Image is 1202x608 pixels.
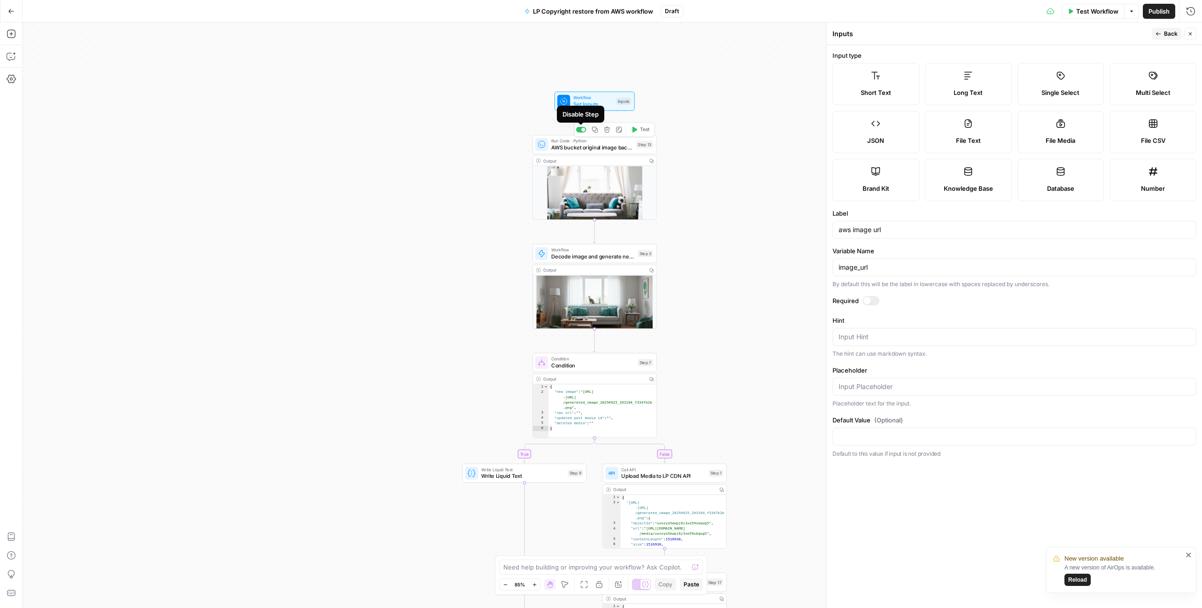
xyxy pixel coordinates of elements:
[680,578,703,591] button: Paste
[839,263,1190,272] input: aws_image_url
[1068,576,1087,584] span: Reload
[832,296,1196,305] label: Required
[616,98,631,105] div: Inputs
[956,136,981,145] span: File Text
[603,500,621,521] div: 2
[638,250,653,257] div: Step 3
[616,500,620,505] span: Toggle code folding, rows 2 through 11
[621,472,705,480] span: Upload Media to LP CDN API
[1143,4,1175,19] button: Publish
[1064,554,1124,563] span: New version available
[533,390,548,410] div: 2
[603,537,621,542] div: 5
[544,384,548,390] span: Toggle code folding, rows 1 through 6
[1076,7,1118,16] span: Test Workflow
[1141,184,1165,193] span: Number
[832,209,1196,218] label: Label
[523,438,594,463] g: Edge from step_7 to step_9
[568,469,583,476] div: Step 9
[533,384,548,390] div: 1
[832,399,1196,408] div: Placeholder text for the input.
[481,472,564,480] span: Write Liquid Text
[562,109,599,119] div: Disable Step
[832,29,1149,39] div: Inputs
[594,438,666,463] g: Edge from step_7 to step_1
[532,244,656,329] div: WorkflowDecode image and generate new one with ImagenStep 3Output
[832,51,1196,60] label: Input type
[603,495,621,500] div: 1
[655,578,676,591] button: Copy
[515,581,525,588] span: 85%
[621,467,705,473] span: Call API
[640,126,649,133] span: Test
[532,92,656,111] div: WorkflowSet InputsInputs
[863,184,889,193] span: Brand Kit
[551,252,634,260] span: Decode image and generate new one with Imagen
[832,415,1196,425] label: Default Value
[543,267,644,273] div: Output
[874,415,903,425] span: (Optional)
[613,595,714,602] div: Output
[543,158,644,164] div: Output
[832,366,1196,375] label: Placeholder
[832,246,1196,256] label: Variable Name
[533,7,653,16] span: LP Copyright restore from AWS workflow
[573,94,613,101] span: Workflow
[1064,574,1091,586] button: Reload
[602,464,726,549] div: Call APIUpload Media to LP CDN APIStep 1Output{ "[URL] -[URL] /generated_image_20250925_203104_f3...
[839,225,1190,234] input: Input Label
[684,580,699,589] span: Paste
[573,100,613,108] span: Set Inputs
[832,280,1196,288] div: By default this will be the label in lowercase with spaces replaced by underscores.
[1136,88,1171,97] span: Multi Select
[551,247,634,253] span: Workflow
[603,542,621,547] div: 6
[1148,7,1170,16] span: Publish
[867,136,884,145] span: JSON
[658,580,672,589] span: Copy
[1141,136,1165,145] span: File CSV
[533,426,548,431] div: 6
[1047,184,1074,193] span: Database
[603,521,621,526] div: 3
[551,361,634,369] span: Condition
[532,353,656,438] div: ConditionConditionStep 7Output{ "new image":"[URL] -[URL] /generated_image_20250925_203104_f3347b...
[1164,30,1178,38] span: Back
[1064,563,1183,586] div: A new version of AirOps is available.
[706,578,723,585] div: Step 17
[533,166,656,230] img: rig3fv1t4mdlna7guyif.jpg
[551,143,633,151] span: AWS bucket original image backup Run Code
[839,382,1190,391] input: Input Placeholder
[532,135,656,220] div: Run Code · PythonAWS bucket original image backup Run CodeStep 13TestOutput
[861,88,891,97] span: Short Text
[636,141,653,148] div: Step 13
[593,329,596,352] g: Edge from step_3 to step_7
[944,184,993,193] span: Knowledge Base
[628,125,653,135] button: Test
[709,469,723,476] div: Step 1
[832,449,1196,459] p: Default to this value if input is not provided
[462,464,586,483] div: Write Liquid TextWrite Liquid TextStep 9
[551,356,634,362] span: Condition
[593,220,596,243] g: Edge from step_13 to step_3
[1152,28,1181,40] button: Back
[638,359,653,366] div: Step 7
[603,526,621,537] div: 4
[613,486,714,493] div: Output
[954,88,983,97] span: Long Text
[533,415,548,421] div: 4
[533,421,548,426] div: 5
[1062,4,1124,19] button: Test Workflow
[832,316,1196,325] label: Hint
[1046,136,1075,145] span: File Media
[832,350,1196,358] div: The hint can use markdown syntax.
[551,138,633,144] span: Run Code · Python
[665,7,679,16] span: Draft
[481,467,564,473] span: Write Liquid Text
[1041,88,1079,97] span: Single Select
[519,4,659,19] button: LP Copyright restore from AWS workflow
[543,376,644,382] div: Output
[533,410,548,415] div: 3
[616,495,620,500] span: Toggle code folding, rows 1 through 12
[533,275,656,339] img: generated_image_20250925_203104_f3347b2b.png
